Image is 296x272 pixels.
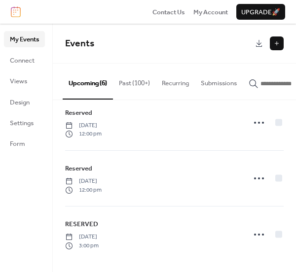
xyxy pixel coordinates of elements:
[4,73,45,89] a: Views
[10,34,39,44] span: My Events
[4,52,45,68] a: Connect
[10,118,34,128] span: Settings
[10,139,25,149] span: Form
[156,64,195,98] button: Recurring
[65,34,94,53] span: Events
[4,31,45,47] a: My Events
[63,64,113,99] button: Upcoming (6)
[65,164,92,173] span: Reserved
[195,64,243,98] button: Submissions
[241,7,280,17] span: Upgrade 🚀
[65,108,92,118] span: Reserved
[113,64,156,98] button: Past (100+)
[4,136,45,151] a: Form
[4,94,45,110] a: Design
[65,241,99,250] span: 3:00 pm
[65,121,102,130] span: [DATE]
[4,115,45,131] a: Settings
[11,6,21,17] img: logo
[10,56,35,66] span: Connect
[10,98,30,107] span: Design
[65,219,98,230] a: RESERVED
[65,107,92,118] a: Reserved
[65,186,102,195] span: 12:00 pm
[65,233,99,241] span: [DATE]
[10,76,27,86] span: Views
[236,4,285,20] button: Upgrade🚀
[65,130,102,138] span: 12:00 pm
[193,7,228,17] a: My Account
[65,163,92,174] a: Reserved
[65,219,98,229] span: RESERVED
[65,177,102,186] span: [DATE]
[152,7,185,17] a: Contact Us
